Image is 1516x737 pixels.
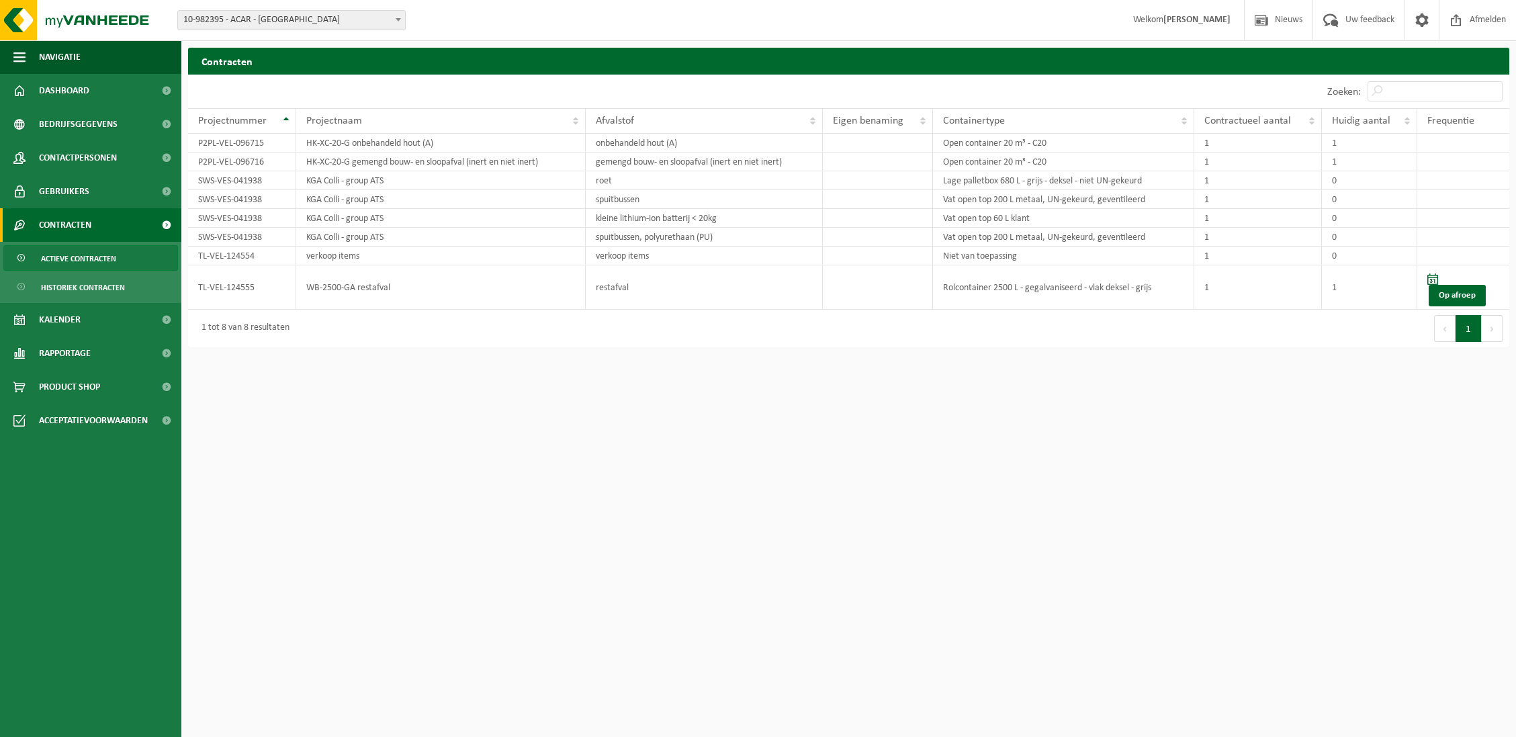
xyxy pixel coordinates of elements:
td: 0 [1322,190,1417,209]
td: kleine lithium-ion batterij < 20kg [586,209,823,228]
td: Vat open top 200 L metaal, UN-gekeurd, geventileerd [933,228,1194,247]
td: Niet van toepassing [933,247,1194,265]
span: Navigatie [39,40,81,74]
td: 1 [1194,247,1322,265]
span: Huidig aantal [1332,116,1390,126]
td: 0 [1322,228,1417,247]
td: 0 [1322,171,1417,190]
span: Contractueel aantal [1204,116,1291,126]
td: 1 [1322,265,1417,310]
td: verkoop items [586,247,823,265]
td: TL-VEL-124554 [188,247,296,265]
span: Projectnaam [306,116,362,126]
span: Gebruikers [39,175,89,208]
td: Vat open top 60 L klant [933,209,1194,228]
span: Product Shop [39,370,100,404]
td: SWS-VES-041938 [188,171,296,190]
td: Lage palletbox 680 L - grijs - deksel - niet UN-gekeurd [933,171,1194,190]
span: Eigen benaming [833,116,903,126]
td: 1 [1194,228,1322,247]
td: SWS-VES-041938 [188,209,296,228]
a: Actieve contracten [3,245,178,271]
span: Historiek contracten [41,275,125,300]
span: Contracten [39,208,91,242]
span: Rapportage [39,337,91,370]
td: 1 [1194,209,1322,228]
span: Dashboard [39,74,89,107]
a: Op afroep [1429,285,1486,306]
td: SWS-VES-041938 [188,228,296,247]
span: Bedrijfsgegevens [39,107,118,141]
span: 10-982395 - ACAR - SINT-NIKLAAS [177,10,406,30]
td: 1 [1194,265,1322,310]
span: Acceptatievoorwaarden [39,404,148,437]
td: gemengd bouw- en sloopafval (inert en niet inert) [586,153,823,171]
td: P2PL-VEL-096715 [188,134,296,153]
span: Frequentie [1427,116,1474,126]
td: spuitbussen, polyurethaan (PU) [586,228,823,247]
td: TL-VEL-124555 [188,265,296,310]
button: Previous [1434,315,1456,342]
td: 1 [1322,153,1417,171]
td: onbehandeld hout (A) [586,134,823,153]
td: 1 [1194,190,1322,209]
strong: [PERSON_NAME] [1163,15,1231,25]
td: KGA Colli - group ATS [296,190,586,209]
td: Vat open top 200 L metaal, UN-gekeurd, geventileerd [933,190,1194,209]
span: Kalender [39,303,81,337]
span: Afvalstof [596,116,634,126]
td: Open container 20 m³ - C20 [933,134,1194,153]
td: KGA Colli - group ATS [296,228,586,247]
label: Zoeken: [1327,87,1361,97]
td: restafval [586,265,823,310]
span: Contactpersonen [39,141,117,175]
td: verkoop items [296,247,586,265]
td: 1 [1194,153,1322,171]
td: P2PL-VEL-096716 [188,153,296,171]
td: roet [586,171,823,190]
td: HK-XC-20-G gemengd bouw- en sloopafval (inert en niet inert) [296,153,586,171]
a: Historiek contracten [3,274,178,300]
td: 1 [1194,171,1322,190]
td: 1 [1322,134,1417,153]
td: Rolcontainer 2500 L - gegalvaniseerd - vlak deksel - grijs [933,265,1194,310]
td: 1 [1194,134,1322,153]
span: Containertype [943,116,1005,126]
td: HK-XC-20-G onbehandeld hout (A) [296,134,586,153]
td: spuitbussen [586,190,823,209]
div: 1 tot 8 van 8 resultaten [195,316,289,341]
td: WB-2500-GA restafval [296,265,586,310]
td: SWS-VES-041938 [188,190,296,209]
button: Next [1482,315,1503,342]
h2: Contracten [188,48,1509,74]
td: KGA Colli - group ATS [296,209,586,228]
span: Actieve contracten [41,246,116,271]
td: 0 [1322,247,1417,265]
span: 10-982395 - ACAR - SINT-NIKLAAS [178,11,405,30]
td: KGA Colli - group ATS [296,171,586,190]
td: 0 [1322,209,1417,228]
span: Projectnummer [198,116,267,126]
button: 1 [1456,315,1482,342]
td: Open container 20 m³ - C20 [933,153,1194,171]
